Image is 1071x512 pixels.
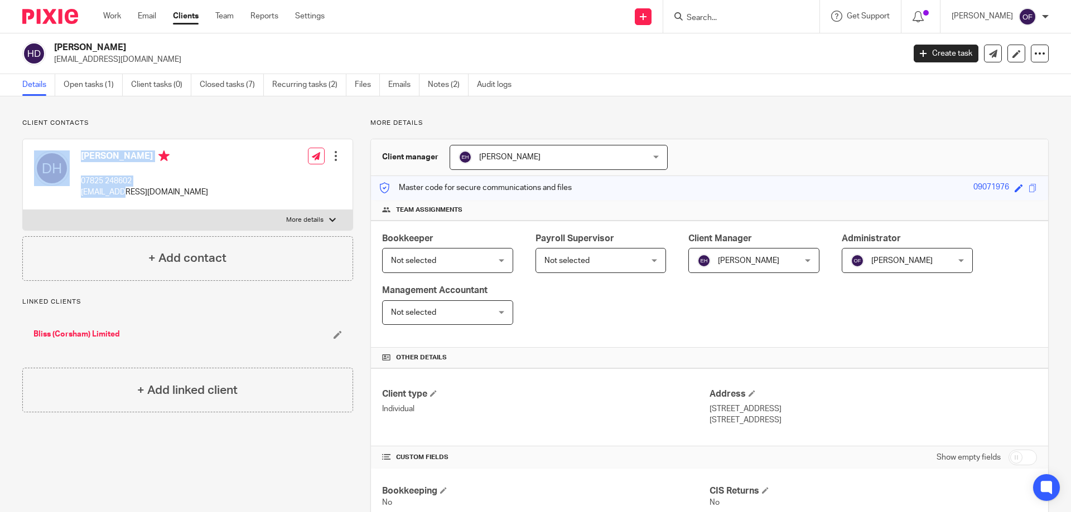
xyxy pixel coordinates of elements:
[81,150,208,164] h4: [PERSON_NAME]
[391,309,436,316] span: Not selected
[851,254,864,267] img: svg%3E
[200,74,264,96] a: Closed tasks (7)
[396,353,447,362] span: Other details
[718,257,779,265] span: [PERSON_NAME]
[937,452,1001,463] label: Show empty fields
[34,150,70,186] img: svg%3E
[250,11,278,22] a: Reports
[382,403,710,415] p: Individual
[688,234,752,243] span: Client Manager
[382,286,488,295] span: Management Accountant
[710,485,1037,497] h4: CIS Returns
[382,234,433,243] span: Bookkeeper
[22,42,46,65] img: svg%3E
[459,150,472,164] img: svg%3E
[710,388,1037,400] h4: Address
[215,11,234,22] a: Team
[710,403,1037,415] p: [STREET_ADDRESS]
[710,415,1037,426] p: [STREET_ADDRESS]
[54,54,897,65] p: [EMAIL_ADDRESS][DOMAIN_NAME]
[428,74,469,96] a: Notes (2)
[479,153,541,161] span: [PERSON_NAME]
[22,298,353,306] p: Linked clients
[382,485,710,497] h4: Bookkeeping
[697,254,711,267] img: svg%3E
[54,42,729,53] h2: [PERSON_NAME]
[22,74,55,96] a: Details
[382,499,392,506] span: No
[148,250,226,267] h4: + Add contact
[295,11,325,22] a: Settings
[396,206,462,214] span: Team assignments
[686,13,786,23] input: Search
[391,257,436,265] span: Not selected
[286,216,324,225] p: More details
[544,257,590,265] span: Not selected
[710,499,720,506] span: No
[477,74,520,96] a: Audit logs
[33,329,120,340] a: Bliss (Corsham) Limited
[382,388,710,400] h4: Client type
[382,152,438,163] h3: Client manager
[158,150,170,162] i: Primary
[137,382,238,399] h4: + Add linked client
[370,119,1049,128] p: More details
[871,257,933,265] span: [PERSON_NAME]
[382,453,710,462] h4: CUSTOM FIELDS
[173,11,199,22] a: Clients
[379,182,572,193] p: Master code for secure communications and files
[81,187,208,198] p: [EMAIL_ADDRESS][DOMAIN_NAME]
[103,11,121,22] a: Work
[22,119,353,128] p: Client contacts
[914,45,978,62] a: Create task
[952,11,1013,22] p: [PERSON_NAME]
[64,74,123,96] a: Open tasks (1)
[1019,8,1036,26] img: svg%3E
[138,11,156,22] a: Email
[388,74,419,96] a: Emails
[81,175,208,187] p: 07825 248602
[973,182,1009,194] div: 09071976
[847,12,890,20] span: Get Support
[535,234,614,243] span: Payroll Supervisor
[131,74,191,96] a: Client tasks (0)
[842,234,901,243] span: Administrator
[272,74,346,96] a: Recurring tasks (2)
[355,74,380,96] a: Files
[22,9,78,24] img: Pixie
